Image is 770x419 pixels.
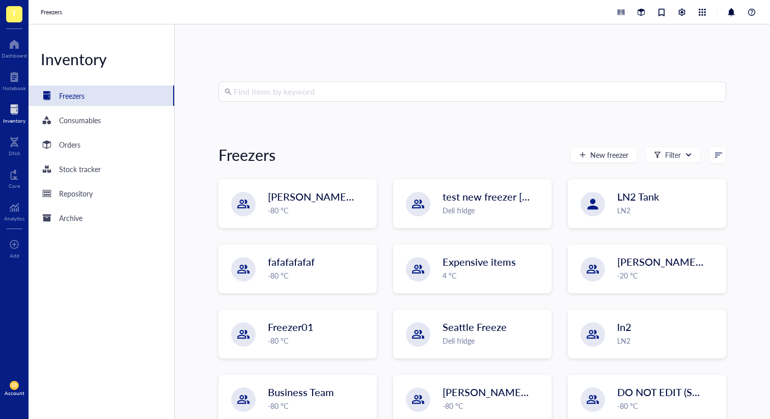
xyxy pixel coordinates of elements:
[617,385,720,399] span: DO NOT EDIT (Shared)
[2,52,27,59] div: Dashboard
[59,90,85,101] div: Freezers
[59,139,80,150] div: Orders
[29,110,174,130] a: Consumables
[268,270,370,281] div: -80 °C
[3,69,26,91] a: Notebook
[9,166,20,189] a: Core
[12,7,17,19] span: T
[617,255,741,269] span: [PERSON_NAME]'s Freezer
[268,255,315,269] span: fafafafafaf
[29,208,174,228] a: Archive
[268,189,389,204] span: [PERSON_NAME] `[DATE]
[617,400,720,411] div: -80 °C
[3,85,26,91] div: Notebook
[443,385,561,399] span: [PERSON_NAME]'s Fridge
[218,145,276,165] div: Freezers
[443,205,545,216] div: Deli fridge
[29,159,174,179] a: Stock tracker
[59,212,82,224] div: Archive
[268,320,314,334] span: Freezer01
[9,134,20,156] a: DNA
[268,205,370,216] div: -80 °C
[443,400,545,411] div: -80 °C
[268,385,334,399] span: Business Team
[590,151,628,159] span: New freezer
[617,335,720,346] div: LN2
[665,149,681,160] div: Filter
[9,150,20,156] div: DNA
[617,189,659,204] span: LN2 Tank
[4,215,24,221] div: Analytics
[59,163,101,175] div: Stock tracker
[443,335,545,346] div: Deli fridge
[443,270,545,281] div: 4 °C
[3,118,25,124] div: Inventory
[443,320,507,334] span: Seattle Freeze
[29,183,174,204] a: Repository
[2,36,27,59] a: Dashboard
[29,49,174,69] div: Inventory
[570,147,637,163] button: New freezer
[9,183,20,189] div: Core
[617,270,720,281] div: -20 °C
[617,205,720,216] div: LN2
[443,255,516,269] span: Expensive items
[617,320,631,334] span: ln2
[4,199,24,221] a: Analytics
[29,134,174,155] a: Orders
[59,188,93,199] div: Repository
[10,253,19,259] div: Add
[3,101,25,124] a: Inventory
[12,383,17,388] span: EB
[268,335,370,346] div: -80 °C
[443,189,600,204] span: test new freezer [PERSON_NAME]
[59,115,101,126] div: Consumables
[41,7,64,17] a: Freezers
[5,390,24,396] div: Account
[29,86,174,106] a: Freezers
[268,400,370,411] div: -80 °C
